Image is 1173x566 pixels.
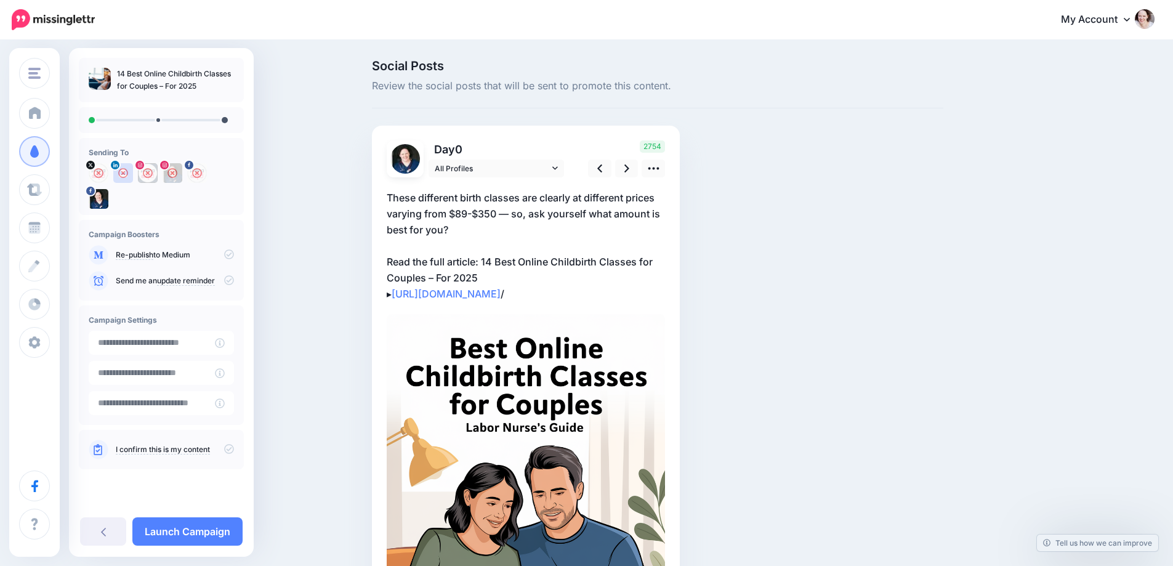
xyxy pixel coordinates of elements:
[117,68,234,92] p: 14 Best Online Childbirth Classes for Couples – For 2025
[116,249,234,261] p: to Medium
[640,140,665,153] span: 2754
[163,163,182,183] img: 117675426_2401644286800900_3570104518066085037_n-bsa102293.jpg
[187,163,207,183] img: 294267531_452028763599495_8356150534574631664_n-bsa103634.png
[116,250,153,260] a: Re-publish
[138,163,158,183] img: 171614132_153822223321940_582953623993691943_n-bsa102292.jpg
[429,160,564,177] a: All Profiles
[89,315,234,325] h4: Campaign Settings
[113,163,133,183] img: user_default_image.png
[387,190,665,302] p: These different birth classes are clearly at different prices varying from $89-$350 — so, ask you...
[89,148,234,157] h4: Sending To
[390,144,420,174] img: 293356615_413924647436347_5319703766953307182_n-bsa103635.jpg
[89,163,108,183] img: Q47ZFdV9-23892.jpg
[372,78,943,94] span: Review the social posts that will be sent to promote this content.
[392,288,501,300] a: [URL][DOMAIN_NAME]
[12,9,95,30] img: Missinglettr
[1037,535,1158,551] a: Tell us how we can improve
[455,143,462,156] span: 0
[28,68,41,79] img: menu.png
[116,275,234,286] p: Send me an
[429,140,566,158] p: Day
[372,60,943,72] span: Social Posts
[89,230,234,239] h4: Campaign Boosters
[89,68,111,90] img: 5837ada4b01738d9678984099de7e56c_thumb.jpg
[116,445,210,455] a: I confirm this is my content
[435,162,549,175] span: All Profiles
[157,276,215,286] a: update reminder
[1049,5,1155,35] a: My Account
[89,189,108,209] img: 293356615_413924647436347_5319703766953307182_n-bsa103635.jpg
